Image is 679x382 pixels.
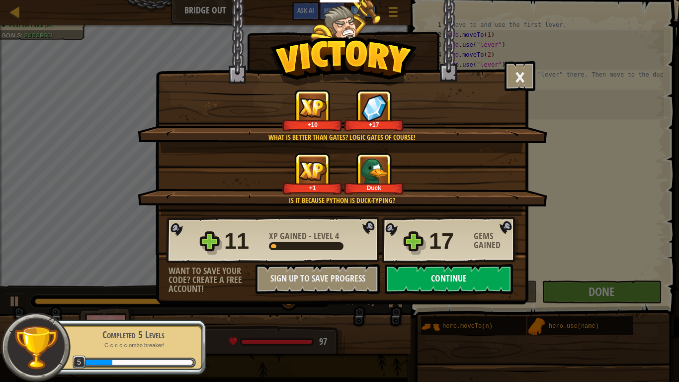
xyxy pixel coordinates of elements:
[270,37,417,87] img: Victory
[73,356,86,369] span: 5
[284,184,340,191] div: +1
[429,225,468,257] div: 17
[360,157,388,185] img: New Item
[269,232,339,241] div: -
[71,342,196,349] p: C-c-c-c-c-ombo breaker!
[335,230,339,242] span: 4
[185,132,499,142] div: What is better than gates? Logic gates of course!
[505,61,535,91] button: ×
[269,230,309,242] span: XP Gained
[361,94,387,121] img: Gems Gained
[346,121,402,128] div: +17
[312,230,335,242] span: Level
[385,264,513,294] button: Continue
[299,98,327,117] img: XP Gained
[299,161,327,181] img: XP Gained
[13,325,59,370] img: trophy.png
[185,195,499,205] div: Is it because Python is duck-typing?
[169,267,255,293] div: Want to save your code? Create a free account!
[255,264,380,294] button: Sign Up to Save Progress
[224,225,263,257] div: 11
[284,121,340,128] div: +10
[474,232,518,250] div: Gems Gained
[71,328,196,342] div: Completed 5 Levels
[346,184,402,191] div: Duck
